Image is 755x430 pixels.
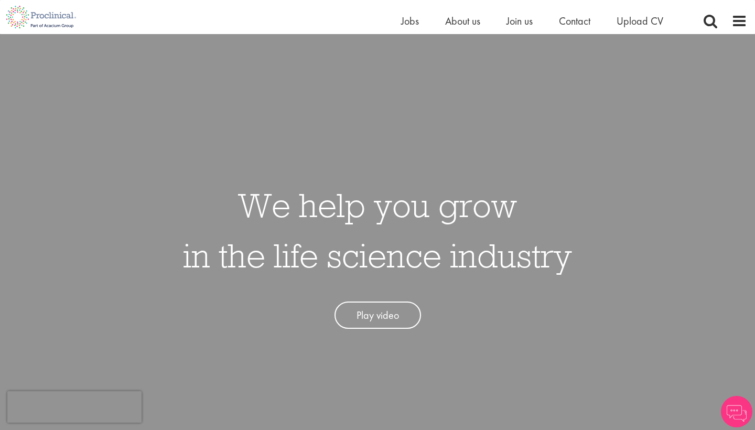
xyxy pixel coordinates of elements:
a: Jobs [401,14,419,28]
a: Contact [559,14,590,28]
h1: We help you grow in the life science industry [183,180,572,281]
a: Join us [506,14,533,28]
img: Chatbot [721,396,752,427]
a: Play video [335,302,421,329]
a: Upload CV [617,14,663,28]
a: About us [445,14,480,28]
